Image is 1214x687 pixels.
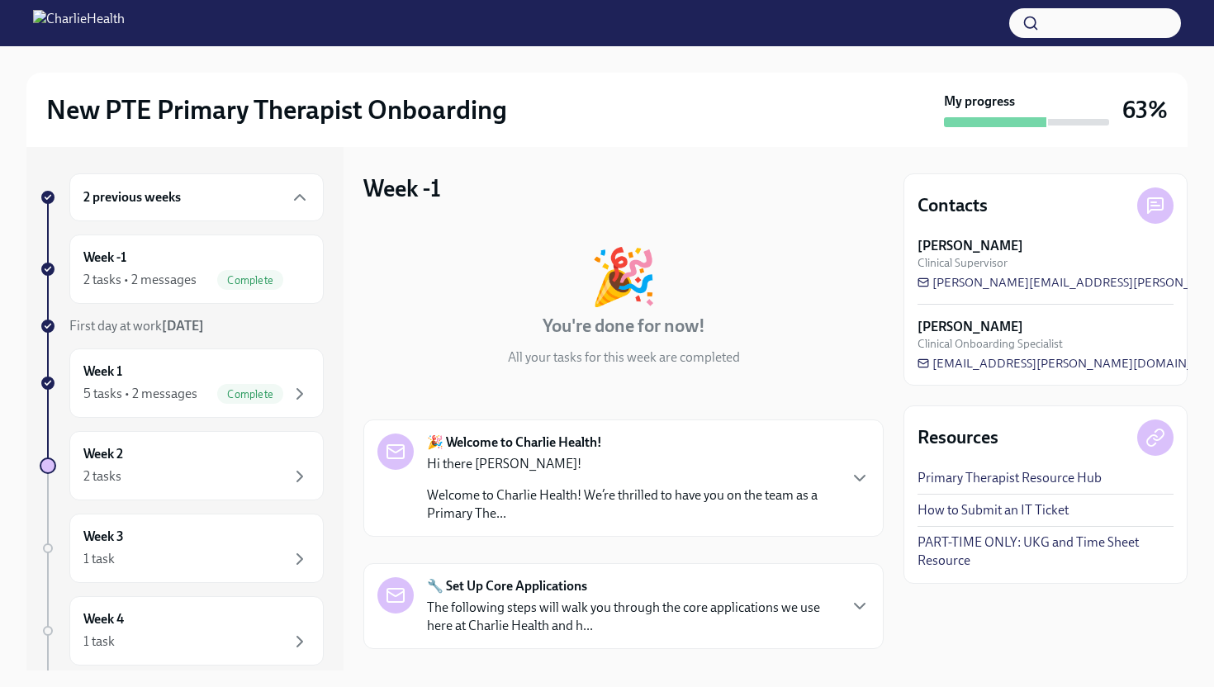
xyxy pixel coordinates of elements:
[427,577,587,595] strong: 🔧 Set Up Core Applications
[83,188,181,206] h6: 2 previous weeks
[543,314,705,339] h4: You're done for now!
[40,431,324,500] a: Week 22 tasks
[918,255,1008,271] span: Clinical Supervisor
[40,514,324,583] a: Week 31 task
[217,274,283,287] span: Complete
[83,362,122,381] h6: Week 1
[83,633,115,651] div: 1 task
[918,533,1174,570] a: PART-TIME ONLY: UKG and Time Sheet Resource
[33,10,125,36] img: CharlieHealth
[83,249,126,267] h6: Week -1
[83,528,124,546] h6: Week 3
[83,467,121,486] div: 2 tasks
[40,596,324,666] a: Week 41 task
[427,599,837,635] p: The following steps will walk you through the core applications we use here at Charlie Health and...
[69,173,324,221] div: 2 previous weeks
[1122,95,1168,125] h3: 63%
[427,434,602,452] strong: 🎉 Welcome to Charlie Health!
[427,486,837,523] p: Welcome to Charlie Health! We’re thrilled to have you on the team as a Primary The...
[69,318,204,334] span: First day at work
[918,336,1063,352] span: Clinical Onboarding Specialist
[918,425,998,450] h4: Resources
[918,469,1102,487] a: Primary Therapist Resource Hub
[944,92,1015,111] strong: My progress
[40,235,324,304] a: Week -12 tasks • 2 messagesComplete
[918,193,988,218] h4: Contacts
[83,385,197,403] div: 5 tasks • 2 messages
[83,550,115,568] div: 1 task
[40,348,324,418] a: Week 15 tasks • 2 messagesComplete
[83,610,124,628] h6: Week 4
[46,93,507,126] h2: New PTE Primary Therapist Onboarding
[590,249,657,304] div: 🎉
[83,271,197,289] div: 2 tasks • 2 messages
[40,317,324,335] a: First day at work[DATE]
[918,501,1069,519] a: How to Submit an IT Ticket
[918,318,1023,336] strong: [PERSON_NAME]
[217,388,283,400] span: Complete
[427,455,837,473] p: Hi there [PERSON_NAME]!
[83,445,123,463] h6: Week 2
[363,173,441,203] h3: Week -1
[918,237,1023,255] strong: [PERSON_NAME]
[508,348,740,367] p: All your tasks for this week are completed
[162,318,204,334] strong: [DATE]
